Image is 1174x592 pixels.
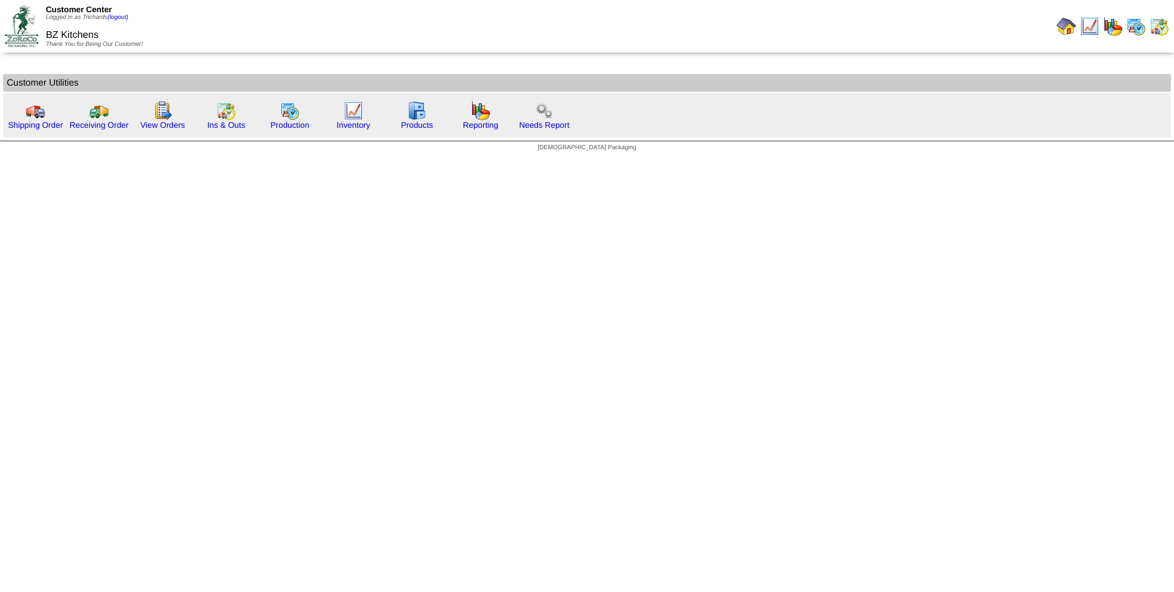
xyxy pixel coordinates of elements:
img: calendarprod.gif [1126,17,1146,36]
span: Logged in as Trichards [46,14,128,21]
img: home.gif [1057,17,1076,36]
img: ZoRoCo_Logo(Green%26Foil)%20jpg.webp [5,6,39,46]
a: (logout) [108,14,128,21]
a: View Orders [140,120,185,130]
span: Thank You for Being Our Customer! [46,41,143,48]
img: truck.gif [26,101,45,120]
img: line_graph.gif [1080,17,1099,36]
a: Shipping Order [8,120,63,130]
a: Production [270,120,309,130]
img: cabinet.gif [407,101,427,120]
a: Products [401,120,434,130]
img: calendarprod.gif [280,101,300,120]
a: Ins & Outs [207,120,245,130]
a: Needs Report [519,120,569,130]
img: truck2.gif [89,101,109,120]
img: calendarinout.gif [1150,17,1169,36]
img: workflow.png [534,101,554,120]
span: BZ Kitchens [46,30,98,40]
a: Receiving Order [70,120,128,130]
span: Customer Center [46,5,112,14]
img: graph.gif [471,101,490,120]
a: Inventory [337,120,371,130]
img: line_graph.gif [344,101,363,120]
span: [DEMOGRAPHIC_DATA] Packaging [537,144,636,151]
img: calendarinout.gif [216,101,236,120]
a: Reporting [463,120,498,130]
img: workorder.gif [153,101,172,120]
img: graph.gif [1103,17,1123,36]
td: Customer Utilities [3,74,1171,92]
